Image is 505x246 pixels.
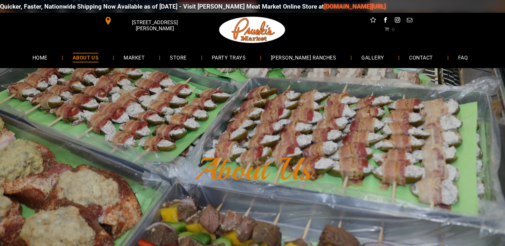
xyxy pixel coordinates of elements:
[160,49,196,66] a: STORE
[202,49,255,66] a: PARTY TRAYS
[449,49,477,66] a: FAQ
[63,49,108,66] a: ABOUT US
[261,49,346,66] a: [PERSON_NAME] RANCHES
[218,13,287,47] img: Pruski-s+Market+HQ+Logo2-1920w.png
[393,16,401,26] a: instagram
[405,16,414,26] a: email
[381,16,389,26] a: facebook
[400,49,442,66] a: CONTACT
[114,49,154,66] a: MARKET
[194,150,311,189] font: About Us
[392,26,394,32] span: 0
[113,16,196,35] span: [STREET_ADDRESS][PERSON_NAME]
[369,16,377,26] a: Social network
[23,49,57,66] a: HOME
[100,16,197,26] a: [STREET_ADDRESS][PERSON_NAME]
[352,49,393,66] a: GALLERY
